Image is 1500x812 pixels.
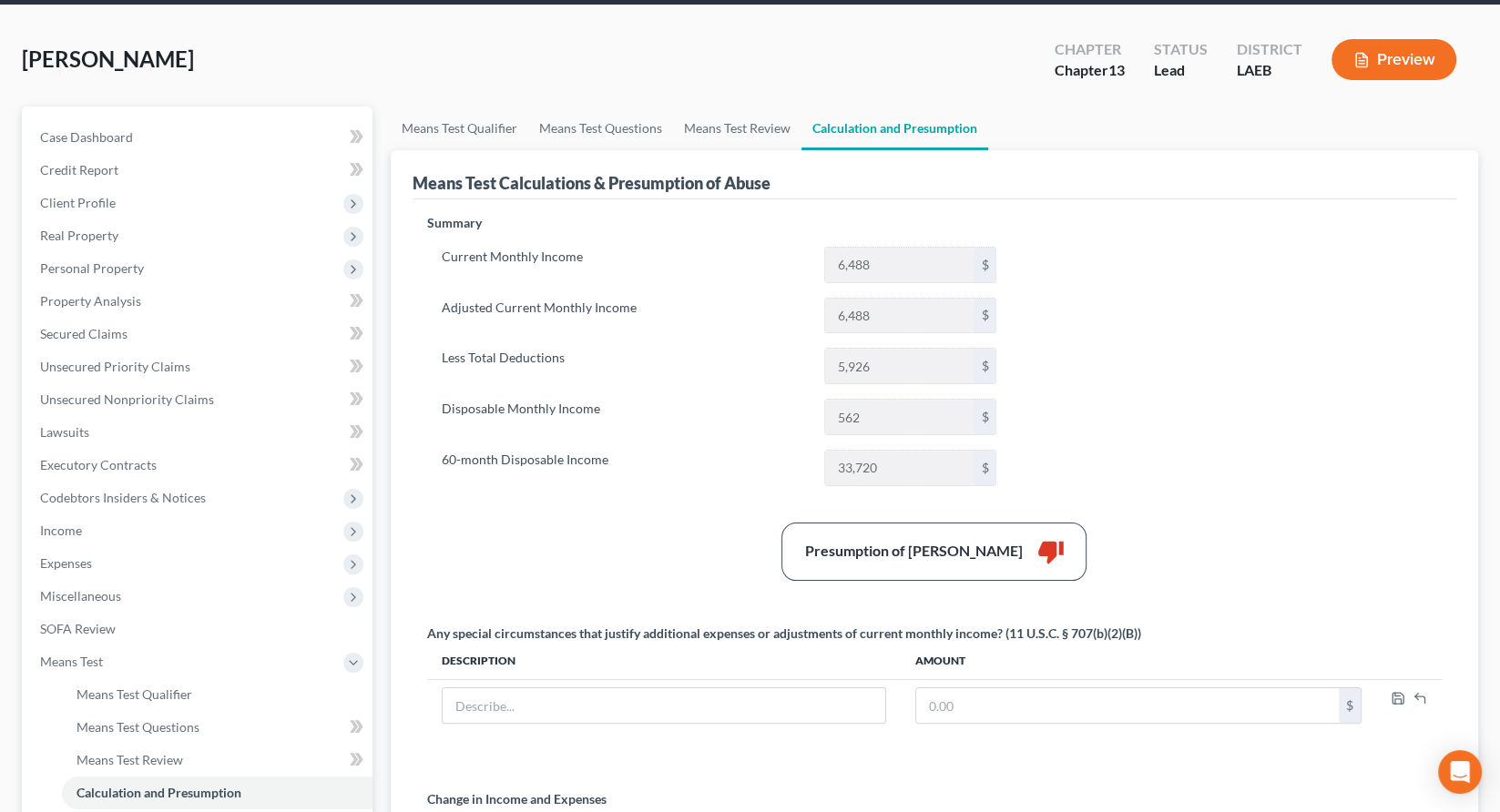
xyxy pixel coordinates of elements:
span: Calculation and Presumption [77,785,241,800]
a: Credit Report [26,154,372,187]
input: 0.00 [825,248,974,282]
a: Means Test Qualifier [62,678,372,711]
div: Any special circumstances that justify additional expenses or adjustments of current monthly inco... [427,624,1141,643]
div: $ [974,451,995,485]
a: Secured Claims [26,318,372,350]
a: Property Analysis [26,285,372,318]
div: Means Test Calculations & Presumption of Abuse [413,172,770,194]
span: Property Analysis [40,293,141,309]
div: LAEB [1237,60,1302,81]
div: Chapter [1055,39,1125,60]
span: Secured Claims [40,326,128,341]
a: Means Test Qualifier [391,107,528,150]
a: Means Test Review [673,107,801,150]
label: Current Monthly Income [433,247,815,283]
th: Amount [901,643,1376,679]
a: Means Test Review [62,744,372,776]
label: Disposable Monthly Income [433,399,815,435]
span: Personal Property [40,260,144,276]
span: Means Test Qualifier [77,686,192,702]
span: Executory Contracts [40,457,157,472]
div: Presumption of [PERSON_NAME] [804,541,1022,562]
div: $ [974,400,995,434]
i: thumb_down [1036,538,1064,565]
span: Codebtors Insiders & Notices [40,490,206,505]
a: Means Test Questions [528,107,673,150]
a: Means Test Questions [62,711,372,744]
label: Adjusted Current Monthly Income [433,298,815,334]
span: Means Test Review [77,752,183,767]
input: 0.00 [825,299,974,333]
p: Change in Income and Expenses [427,790,607,808]
div: $ [974,349,995,383]
div: Open Intercom Messenger [1438,750,1482,794]
label: 60-month Disposable Income [433,450,815,486]
span: SOFA Review [40,621,116,636]
span: [PERSON_NAME] [22,46,194,72]
input: 0.00 [825,451,974,485]
div: Chapter [1055,60,1125,81]
a: Unsecured Priority Claims [26,350,372,383]
span: Credit Report [40,162,118,178]
span: Income [40,523,82,538]
span: Means Test [40,654,103,669]
label: Less Total Deductions [433,348,815,384]
div: $ [974,299,995,333]
span: Lawsuits [40,424,89,440]
button: Preview [1332,39,1456,80]
div: Lead [1154,60,1208,81]
span: Real Property [40,228,118,243]
div: $ [1339,688,1361,723]
div: District [1237,39,1302,60]
a: Executory Contracts [26,449,372,482]
div: Status [1154,39,1208,60]
span: Unsecured Priority Claims [40,359,190,374]
span: Case Dashboard [40,129,133,145]
span: Expenses [40,555,92,571]
th: Description [427,643,901,679]
span: Means Test Questions [77,719,199,735]
input: 0.00 [916,688,1339,723]
span: Client Profile [40,195,116,210]
span: 13 [1108,61,1125,78]
a: Calculation and Presumption [62,776,372,809]
a: Unsecured Nonpriority Claims [26,383,372,416]
a: Lawsuits [26,416,372,449]
input: 0.00 [825,400,974,434]
span: Unsecured Nonpriority Claims [40,391,214,407]
div: $ [974,248,995,282]
span: Miscellaneous [40,588,121,604]
input: Describe... [443,688,885,723]
input: 0.00 [825,349,974,383]
a: SOFA Review [26,613,372,645]
a: Calculation and Presumption [801,107,988,150]
p: Summary [427,214,1012,232]
a: Case Dashboard [26,121,372,154]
